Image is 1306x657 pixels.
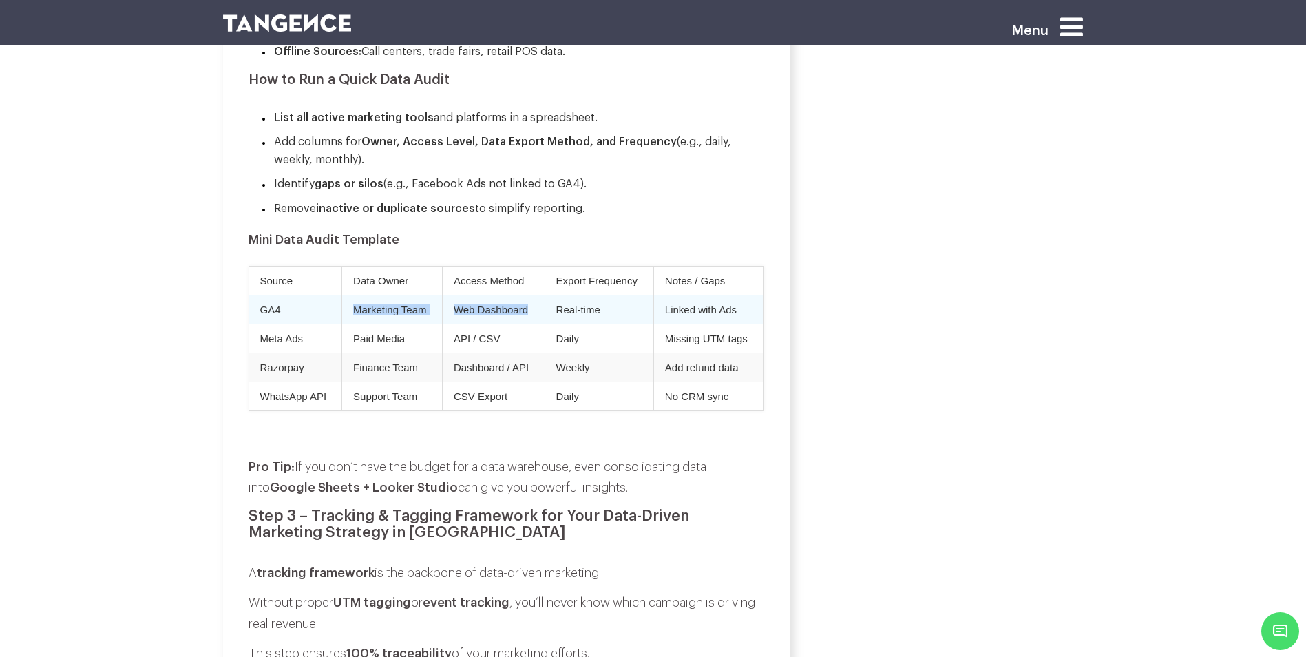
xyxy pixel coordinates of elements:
td: Linked with Ads [653,295,763,324]
td: CSV Export [442,382,545,410]
td: API / CSV [442,324,545,353]
strong: Notes / Gaps [665,275,726,286]
strong: tracking framework [257,567,375,579]
td: Meta Ads [249,324,342,353]
strong: Google Sheets + Looker Studio [270,481,458,494]
td: WhatsApp API [249,382,342,410]
td: GA4 [249,295,342,324]
p: A is the backbone of data-driven marketing. [249,563,764,584]
td: Marketing Team [342,295,443,324]
td: Paid Media [342,324,443,353]
p: Without proper or , you’ll never know which campaign is driving real revenue. [249,592,764,634]
strong: gaps or silos [315,178,383,189]
li: Call centers, trade fairs, retail POS data. [262,43,764,61]
strong: Data Owner [353,275,408,286]
strong: Access Method [454,275,525,286]
td: Finance Team [342,353,443,382]
strong: inactive or duplicate sources [316,203,475,214]
td: Web Dashboard [442,295,545,324]
h2: Step 3 – Tracking & Tagging Framework for Your Data-Driven Marketing Strategy in [GEOGRAPHIC_DATA] [249,508,764,541]
strong: Export Frequency [556,275,638,286]
p: If you don’t have the budget for a data warehouse, even consolidating data into can give you powe... [249,457,764,499]
td: Razorpay [249,353,342,382]
img: logo SVG [223,14,352,32]
li: and platforms in a spreadsheet. [262,109,764,127]
td: Daily [545,382,653,410]
strong: Pro Tip: [249,461,295,473]
strong: Source [260,275,293,286]
strong: Owner, Access Level, Data Export Method, and Frequency [361,136,677,147]
td: Daily [545,324,653,353]
li: Remove to simplify reporting. [262,200,764,218]
td: Support Team [342,382,443,410]
td: Dashboard / API [442,353,545,382]
strong: Mini Data Audit Template [249,233,399,246]
td: No CRM sync [653,382,763,410]
span: Chat Widget [1261,612,1299,650]
strong: List all active marketing tools [274,112,434,123]
h3: How to Run a Quick Data Audit [249,72,764,87]
td: Weekly [545,353,653,382]
li: Identify (e.g., Facebook Ads not linked to GA4). [262,176,764,194]
td: Missing UTM tags [653,324,763,353]
strong: event tracking [423,596,509,609]
td: Real-time [545,295,653,324]
li: Add columns for (e.g., daily, weekly, monthly). [262,134,764,169]
strong: UTM tagging [333,596,411,609]
td: Add refund data [653,353,763,382]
